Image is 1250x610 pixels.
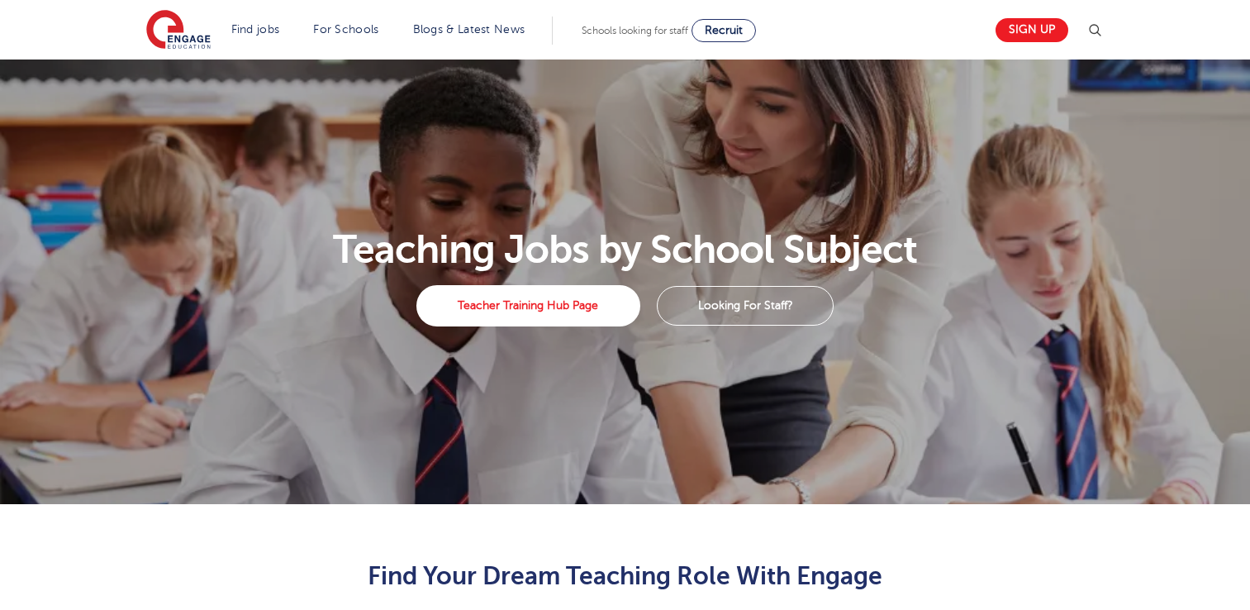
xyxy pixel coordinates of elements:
a: Recruit [692,19,756,42]
img: Engage Education [146,10,211,51]
span: Recruit [705,24,743,36]
a: Teacher Training Hub Page [416,285,640,326]
a: Find jobs [231,23,280,36]
span: Schools looking for staff [582,25,688,36]
h2: Find Your Dream Teaching Role With Engage [220,562,1030,590]
a: Looking For Staff? [657,286,834,326]
a: For Schools [313,23,378,36]
a: Blogs & Latest News [413,23,525,36]
a: Sign up [996,18,1068,42]
h1: Teaching Jobs by School Subject [136,230,1114,269]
